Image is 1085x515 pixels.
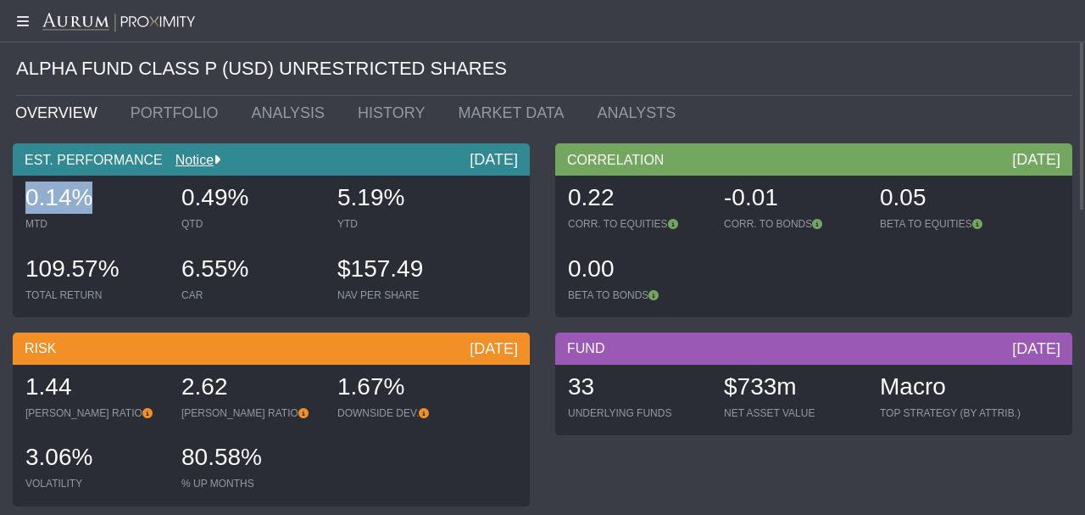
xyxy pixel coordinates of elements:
div: ALPHA FUND CLASS P (USD) UNRESTRICTED SHARES [16,42,1072,96]
div: $157.49 [337,253,476,288]
a: Notice [163,153,214,167]
div: 2.62 [181,371,320,406]
a: MARKET DATA [445,96,584,130]
div: BETA TO EQUITIES [880,217,1019,231]
div: 3.06% [25,441,164,477]
div: 6.55% [181,253,320,288]
div: Macro [880,371,1021,406]
div: BETA TO BONDS [568,288,707,302]
a: OVERVIEW [3,96,118,130]
div: [DATE] [1012,339,1060,359]
span: 0.22 [568,184,615,210]
div: TOP STRATEGY (BY ATTRIB.) [880,406,1021,420]
div: 5.19% [337,182,476,217]
div: 109.57% [25,253,164,288]
div: [PERSON_NAME] RATIO [25,406,164,420]
div: MTD [25,217,164,231]
div: EST. PERFORMANCE [13,143,530,176]
a: HISTORY [345,96,445,130]
img: Aurum-Proximity%20white.svg [42,13,195,33]
div: RISK [13,333,530,365]
div: QTD [181,217,320,231]
div: CORR. TO BONDS [724,217,863,231]
span: 0.14% [25,184,92,210]
div: DOWNSIDE DEV. [337,406,476,420]
div: -0.01 [724,182,863,217]
div: [DATE] [470,339,518,359]
div: [PERSON_NAME] RATIO [181,406,320,420]
div: 33 [568,371,707,406]
a: PORTFOLIO [118,96,239,130]
div: [DATE] [1012,149,1060,170]
a: ANALYSTS [584,96,696,130]
div: 0.00 [568,253,707,288]
div: [DATE] [470,149,518,170]
div: NET ASSET VALUE [724,406,863,420]
span: 0.49% [181,184,248,210]
div: Notice [163,151,220,170]
a: ANALYSIS [238,96,345,130]
div: 0.05 [880,182,1019,217]
div: $733m [724,371,863,406]
div: CAR [181,288,320,302]
div: UNDERLYING FUNDS [568,406,707,420]
div: % UP MONTHS [181,477,320,490]
div: TOTAL RETURN [25,288,164,302]
div: CORRELATION [555,143,1072,176]
div: 80.58% [181,441,320,477]
div: FUND [555,333,1072,365]
div: CORR. TO EQUITIES [568,217,707,231]
div: 1.44 [25,371,164,406]
div: NAV PER SHARE [337,288,476,302]
div: VOLATILITY [25,477,164,490]
div: YTD [337,217,476,231]
div: 1.67% [337,371,476,406]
